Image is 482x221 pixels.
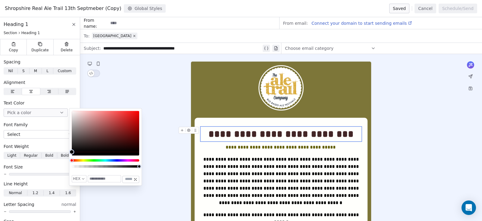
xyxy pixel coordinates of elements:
button: HEX [72,175,86,183]
span: Line Height [4,181,28,187]
button: Global Styles [124,4,166,13]
span: Regular [24,153,38,158]
div: Hue [72,159,139,162]
button: Saved [389,4,409,13]
span: S [22,68,25,74]
span: Custom [58,68,72,74]
span: Heading 1 [21,30,40,35]
span: Section [4,30,17,35]
span: Bold [45,153,53,158]
span: M [34,68,37,74]
span: Choose email category [285,45,333,51]
span: Font Weight [4,143,29,149]
span: From email: [283,20,308,26]
div: Open Intercom Messenger [462,200,476,215]
span: Alignment [4,79,25,85]
a: Connect your domain to start sending emails [309,20,412,27]
span: Nil [8,68,13,74]
span: Duplicate [31,48,49,53]
button: Schedule/Send [439,4,477,13]
span: Shropshire Real Ale Trail 13th Septmeber (Copy) [5,5,121,12]
span: L [46,68,49,74]
span: Font Family [4,122,28,128]
span: 1.6 [65,190,71,196]
span: Copy [9,48,18,53]
span: Normal [9,190,22,196]
span: Light [7,153,16,158]
span: Connect your domain to start sending emails [311,21,407,26]
span: normal [61,201,76,207]
span: Heading 1 [4,21,28,28]
span: Delete [61,48,73,53]
button: Cancel [415,4,436,13]
div: Color [72,111,139,152]
span: Subject: [84,45,101,53]
span: From name: [84,17,108,29]
span: 1.2 [33,190,38,196]
div: Alpha [72,165,139,168]
span: 1.4 [49,190,55,196]
span: To: [84,33,89,39]
span: Letter Spacing [4,201,34,207]
span: Spacing [4,59,20,65]
span: Text Color [4,100,24,106]
span: Select [7,131,20,137]
button: Pick a color [4,108,68,117]
span: Font Size [4,164,23,170]
span: [GEOGRAPHIC_DATA] [93,34,131,38]
span: Bolder [61,153,73,158]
